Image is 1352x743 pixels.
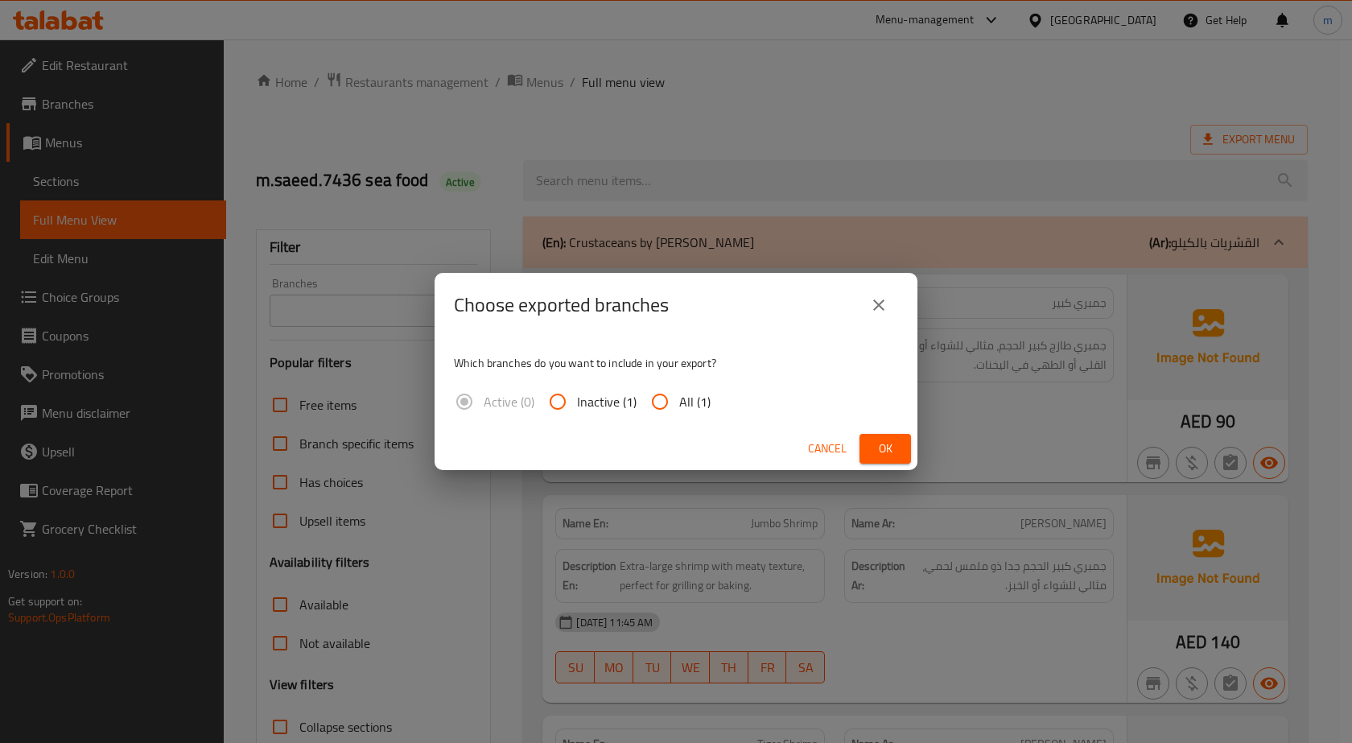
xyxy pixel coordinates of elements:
span: Inactive (1) [577,392,637,411]
button: Cancel [802,434,853,464]
span: Ok [872,439,898,459]
span: All (1) [679,392,711,411]
h2: Choose exported branches [454,292,669,318]
button: Ok [859,434,911,464]
span: Active (0) [484,392,534,411]
button: close [859,286,898,324]
p: Which branches do you want to include in your export? [454,355,898,371]
span: Cancel [808,439,847,459]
